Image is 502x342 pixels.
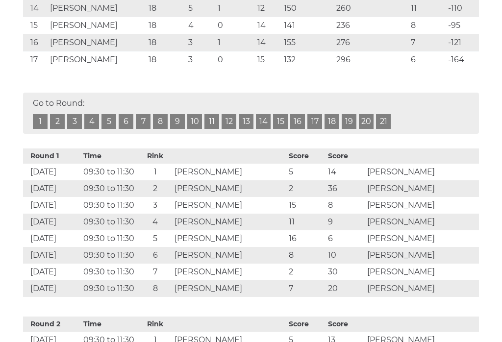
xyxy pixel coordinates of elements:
td: [DATE] [23,164,81,181]
td: [PERSON_NAME] [172,247,286,264]
td: [PERSON_NAME] [365,231,479,247]
td: 7 [286,281,326,297]
td: 09:30 to 11:30 [81,264,139,281]
a: 11 [204,115,219,129]
th: Round 1 [23,149,81,164]
td: 8 [408,18,446,35]
td: [PERSON_NAME] [172,214,286,231]
td: [PERSON_NAME] [172,197,286,214]
td: [PERSON_NAME] [365,181,479,197]
td: 141 [281,18,334,35]
td: -164 [446,52,479,69]
a: 10 [187,115,202,129]
td: 132 [281,52,334,69]
td: 30 [326,264,365,281]
a: 17 [307,115,322,129]
td: 3 [139,197,172,214]
a: 7 [136,115,151,129]
td: 16 [286,231,326,247]
td: [PERSON_NAME] [365,164,479,181]
td: [DATE] [23,181,81,197]
td: 8 [326,197,365,214]
td: 09:30 to 11:30 [81,164,139,181]
td: 18 [146,18,186,35]
a: 21 [376,115,391,129]
td: [PERSON_NAME] [48,35,146,52]
td: [DATE] [23,264,81,281]
td: 3 [186,35,215,52]
td: 14 [255,35,281,52]
td: 7 [408,35,446,52]
td: 10 [326,247,365,264]
a: 13 [239,115,253,129]
td: -95 [446,18,479,35]
td: 6 [326,231,365,247]
td: 0 [215,52,255,69]
td: 14 [255,18,281,35]
td: 18 [146,35,186,52]
td: 150 [281,0,334,18]
td: 236 [334,18,408,35]
td: 36 [326,181,365,197]
a: 5 [101,115,116,129]
td: 8 [286,247,326,264]
td: [PERSON_NAME] [365,214,479,231]
td: 4 [186,18,215,35]
th: Score [326,149,365,164]
td: 1 [215,35,255,52]
td: [DATE] [23,231,81,247]
td: 15 [286,197,326,214]
td: 18 [146,0,186,18]
a: 9 [170,115,185,129]
th: Rink [139,149,172,164]
td: 09:30 to 11:30 [81,281,139,297]
td: 296 [334,52,408,69]
td: 14 [23,0,48,18]
td: 14 [326,164,365,181]
td: [PERSON_NAME] [365,247,479,264]
th: Time [81,149,139,164]
th: Score [326,317,365,332]
td: 20 [326,281,365,297]
td: [DATE] [23,281,81,297]
td: -121 [446,35,479,52]
td: [PERSON_NAME] [48,18,146,35]
td: [PERSON_NAME] [172,281,286,297]
div: Go to Round: [23,93,479,134]
td: -110 [446,0,479,18]
a: 6 [119,115,133,129]
a: 1 [33,115,48,129]
td: 4 [139,214,172,231]
td: 8 [139,281,172,297]
th: Score [286,149,326,164]
td: 16 [23,35,48,52]
td: 11 [408,0,446,18]
td: 5 [186,0,215,18]
td: 7 [139,264,172,281]
td: 2 [286,264,326,281]
td: [PERSON_NAME] [365,197,479,214]
td: 5 [139,231,172,247]
td: 1 [215,0,255,18]
a: 18 [325,115,339,129]
td: 0 [215,18,255,35]
a: 2 [50,115,65,129]
td: [DATE] [23,247,81,264]
th: Round 2 [23,317,81,332]
a: 4 [84,115,99,129]
td: 5 [286,164,326,181]
a: 15 [273,115,288,129]
td: [PERSON_NAME] [365,281,479,297]
td: [PERSON_NAME] [172,164,286,181]
td: 2 [286,181,326,197]
td: 09:30 to 11:30 [81,197,139,214]
td: 6 [408,52,446,69]
td: 09:30 to 11:30 [81,181,139,197]
td: 2 [139,181,172,197]
td: 3 [186,52,215,69]
td: 276 [334,35,408,52]
td: 11 [286,214,326,231]
td: [PERSON_NAME] [172,181,286,197]
th: Time [81,317,139,332]
td: [PERSON_NAME] [172,264,286,281]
